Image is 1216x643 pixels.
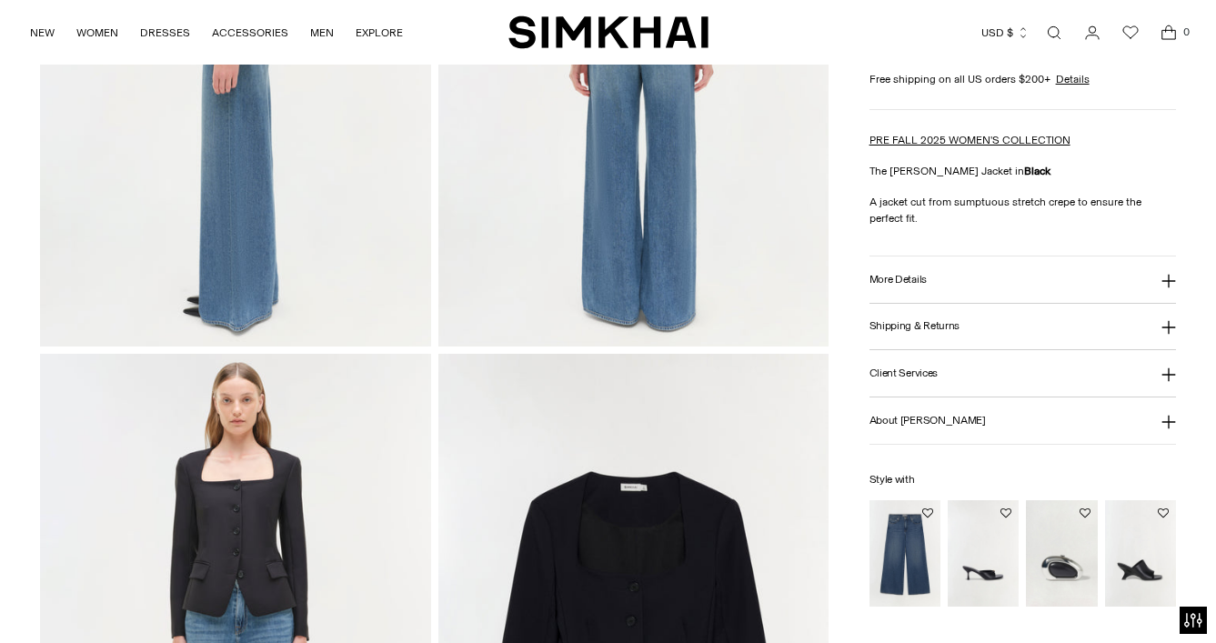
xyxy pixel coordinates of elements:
[869,397,1176,444] button: About [PERSON_NAME]
[869,194,1176,226] p: A jacket cut from sumptuous stretch crepe to ensure the perfect fit.
[869,320,960,332] h3: Shipping & Returns
[310,13,334,53] a: MEN
[1151,15,1187,51] a: Open cart modal
[1178,24,1194,40] span: 0
[1074,15,1110,51] a: Go to the account page
[30,13,55,53] a: NEW
[869,256,1176,303] button: More Details
[1036,15,1072,51] a: Open search modal
[869,71,1176,87] div: Free shipping on all US orders $200+
[869,415,986,427] h3: About [PERSON_NAME]
[1105,500,1176,607] img: Shadow Mule Leather Sandal
[1026,500,1097,607] img: Luna Clutch
[869,367,939,379] h3: Client Services
[356,13,403,53] a: EXPLORE
[869,274,927,286] h3: More Details
[922,507,933,518] button: Add to Wishlist
[869,474,1176,486] h6: Style with
[1158,507,1169,518] button: Add to Wishlist
[1080,507,1090,518] button: Add to Wishlist
[1112,15,1149,51] a: Wishlist
[212,13,288,53] a: ACCESSORIES
[869,134,1070,146] a: PRE FALL 2025 WOMEN'S COLLECTION
[869,350,1176,397] button: Client Services
[869,500,940,607] img: Arlo Wide Leg Jean
[140,13,190,53] a: DRESSES
[1024,165,1050,177] strong: Black
[869,163,1176,179] p: The [PERSON_NAME] Jacket in
[1056,71,1090,87] a: Details
[76,13,118,53] a: WOMEN
[981,13,1030,53] button: USD $
[869,304,1176,350] button: Shipping & Returns
[948,500,1019,607] img: Carey Leather Mule
[508,15,708,50] a: SIMKHAI
[1000,507,1011,518] button: Add to Wishlist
